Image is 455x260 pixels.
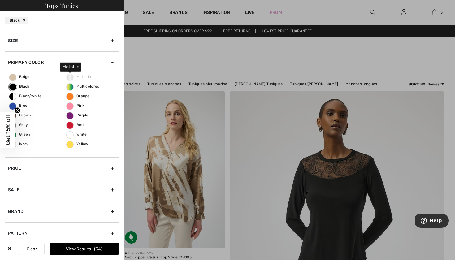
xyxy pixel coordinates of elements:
span: Brown [9,113,31,117]
div: Price [5,157,119,179]
span: Yellow [67,142,89,146]
span: Get 15% off [4,115,11,145]
span: Pink [67,103,84,108]
span: White [67,132,87,136]
span: Black/white [9,94,41,98]
div: Sale [5,179,119,201]
span: Gray [9,123,28,127]
div: ✖ [5,243,14,255]
button: Clear [19,243,45,255]
span: Ivory [9,142,29,146]
div: Size [5,30,119,51]
div: Pattern [5,222,119,244]
div: Brand [5,201,119,222]
span: Purple [67,113,89,117]
span: Beige [9,75,30,79]
span: Green [9,132,30,136]
span: Blue [9,103,27,108]
div: Black [5,17,28,24]
iframe: Opens a widget where you can find more information [415,214,449,229]
span: Red [67,123,84,127]
div: Metallic [60,62,81,71]
button: View Results34 [50,243,119,255]
span: Metallic [67,75,91,79]
span: Black [9,84,30,89]
div: Primary Color [5,51,119,73]
button: Close teaser [14,107,20,114]
span: Orange [67,94,90,98]
span: Multicolored [67,84,100,89]
span: 34 [94,246,102,252]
